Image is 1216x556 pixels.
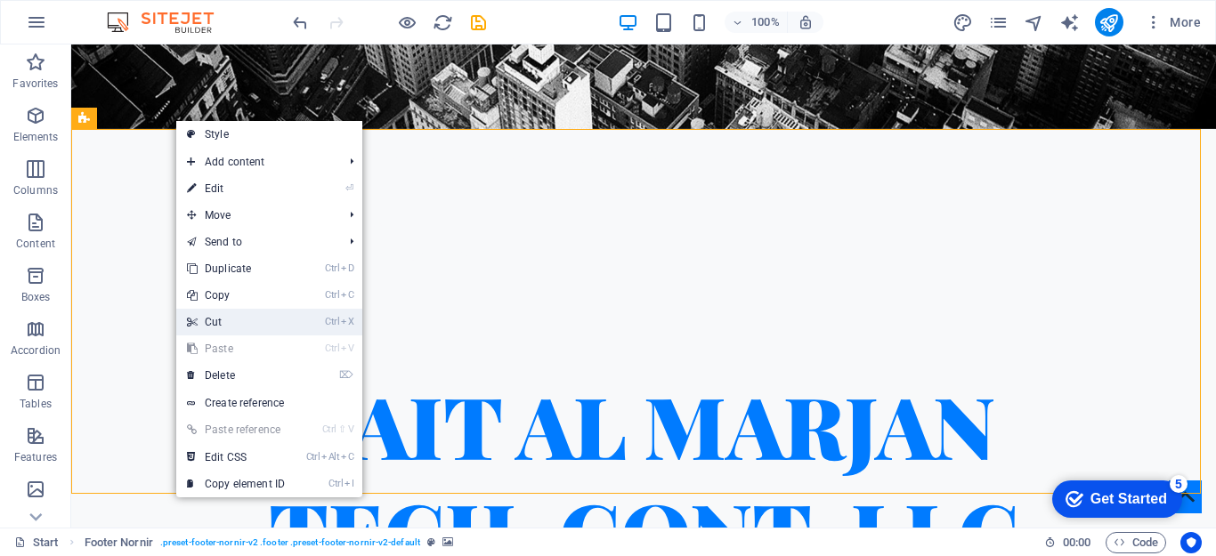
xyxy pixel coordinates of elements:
[13,183,58,197] p: Columns
[14,450,57,464] p: Features
[1180,532,1202,553] button: Usercentrics
[325,262,339,274] i: Ctrl
[988,12,1009,33] i: Pages (Ctrl+Alt+S)
[176,229,336,255] a: Send to
[160,532,420,553] span: . preset-footer-nornir-v2 .footer .preset-footer-nornir-v2-default
[131,4,149,21] div: 5
[325,289,339,301] i: Ctrl
[341,451,353,463] i: C
[339,369,353,381] i: ⌦
[1138,8,1208,36] button: More
[176,202,336,229] span: Move
[176,121,362,148] a: Style
[345,478,353,489] i: I
[52,20,128,36] div: Get Started
[85,532,153,553] span: Click to select. Double-click to edit
[1044,532,1091,553] h6: Session time
[427,537,435,547] i: This element is a customizable preset
[1106,532,1166,553] button: Code
[396,12,417,33] button: Click here to leave preview mode and continue editing
[725,12,788,33] button: 100%
[341,262,353,274] i: D
[348,423,353,435] i: V
[442,537,453,547] i: This element contains a background
[321,451,339,463] i: Alt
[176,255,296,282] a: CtrlDDuplicate
[341,289,353,301] i: C
[751,12,780,33] h6: 100%
[341,316,353,327] i: X
[345,182,353,194] i: ⏎
[432,12,453,33] button: reload
[1095,8,1123,36] button: publish
[1059,12,1081,33] button: text_generator
[338,423,346,435] i: ⇧
[289,12,311,33] button: undo
[176,471,296,497] a: CtrlICopy element ID
[13,130,59,144] p: Elements
[18,504,54,518] p: Images
[176,416,296,443] a: Ctrl⇧VPaste reference
[953,12,973,33] i: Design (Ctrl+Alt+Y)
[85,532,453,553] nav: breadcrumb
[176,175,296,202] a: ⏎Edit
[1024,12,1044,33] i: Navigator
[1024,12,1045,33] button: navigator
[1063,532,1090,553] span: 00 00
[176,149,336,175] span: Add content
[1114,532,1158,553] span: Code
[1075,536,1078,549] span: :
[14,532,59,553] a: Click to cancel selection. Double-click to open Pages
[468,12,489,33] i: Save (Ctrl+S)
[433,12,453,33] i: Reload page
[176,309,296,335] a: CtrlXCut
[325,316,339,327] i: Ctrl
[322,423,336,435] i: Ctrl
[290,12,311,33] i: Undo: Add element (Ctrl+Z)
[16,237,55,251] p: Content
[11,343,61,358] p: Accordion
[102,12,236,33] img: Editor Logo
[12,77,58,91] p: Favorites
[325,342,339,354] i: Ctrl
[13,9,143,46] div: Get Started 5 items remaining, 0% complete
[20,397,52,411] p: Tables
[953,12,974,33] button: design
[467,12,489,33] button: save
[798,14,814,30] i: On resize automatically adjust zoom level to fit chosen device.
[1145,13,1201,31] span: More
[176,335,296,362] a: CtrlVPaste
[176,444,296,471] a: CtrlAltCEdit CSS
[328,478,343,489] i: Ctrl
[341,342,353,354] i: V
[1098,12,1119,33] i: Publish
[1059,12,1080,33] i: AI Writer
[21,290,51,304] p: Boxes
[988,12,1009,33] button: pages
[176,362,296,389] a: ⌦Delete
[176,282,296,309] a: CtrlCCopy
[176,390,362,416] a: Create reference
[306,451,320,463] i: Ctrl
